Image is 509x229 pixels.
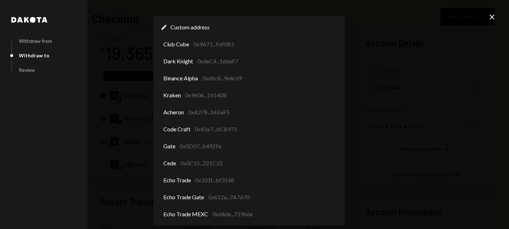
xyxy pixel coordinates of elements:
[163,125,191,133] span: Code Craft
[188,108,230,116] div: 0xA278...bE6aF5
[163,176,191,184] span: Echo Trade
[163,193,204,201] span: Echo Trade Gate
[170,23,210,32] span: Custom address
[163,40,189,48] span: Club Cube
[163,91,181,99] span: Kraken
[163,108,184,116] span: Acheron
[180,142,221,150] div: 0x0D07...b492Fe
[212,210,253,218] div: 0xd4de...71966e
[19,52,49,58] div: Withdraw to
[195,125,237,133] div: 0x41e7...bCB971
[197,57,238,65] div: 0xdeC4...1ddaF7
[163,159,176,167] span: Cede
[19,67,35,73] div: Review
[163,57,193,65] span: Dark Knight
[195,176,234,184] div: 0x331f...bf3148
[185,91,227,99] div: 0x9606...14140B
[163,142,175,150] span: Gate
[180,159,223,167] div: 0x0C15...221C22
[163,74,198,82] span: Binance Alpha
[19,38,52,44] div: Withdraw from
[163,210,208,218] span: Echo Trade MEXC
[193,40,234,48] div: 0x9A71...Fdf083
[202,74,242,82] div: 0xd6c8...9e4cd9
[208,193,250,201] div: 0x612a...7A7d70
